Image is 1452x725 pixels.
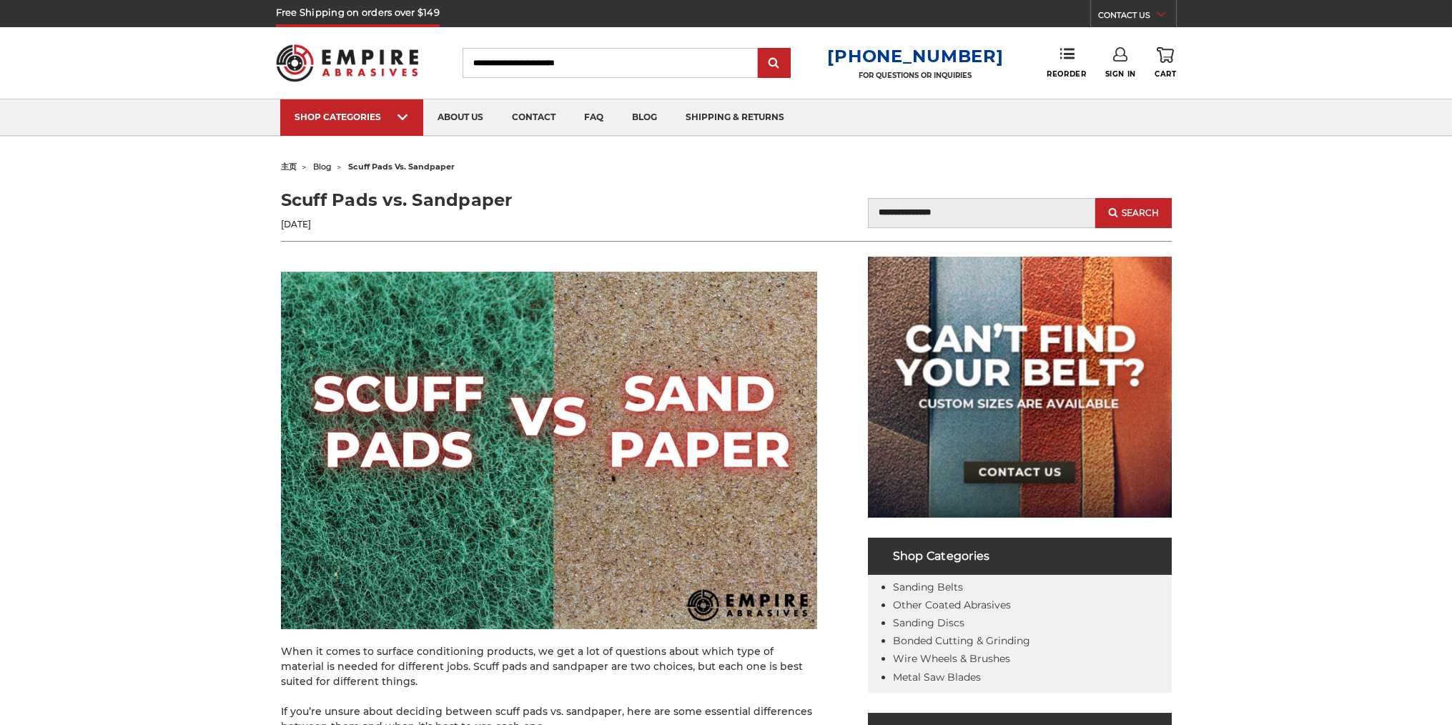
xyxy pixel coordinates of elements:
span: Reorder [1047,69,1086,79]
a: blog [313,162,332,172]
a: shipping & returns [671,99,799,136]
h1: Scuff Pads vs. Sandpaper [281,187,726,213]
p: [DATE] [281,218,726,231]
a: [PHONE_NUMBER] [827,46,1003,66]
img: promo banner for custom belts. [868,257,1172,518]
span: scuff pads vs. sandpaper [348,162,455,172]
input: Submit [760,49,789,78]
span: Cart [1155,69,1176,79]
a: CONTACT US [1098,7,1176,27]
p: When it comes to surface conditioning products, we get a lot of questions about which type of mat... [281,644,817,689]
span: Search [1122,208,1159,218]
div: SHOP CATEGORIES [295,112,409,122]
a: contact [498,99,570,136]
a: blog [618,99,671,136]
img: Empire Abrasives [276,35,419,91]
a: Wire Wheels & Brushes [893,652,1010,665]
p: FOR QUESTIONS OR INQUIRIES [827,71,1003,80]
a: Sanding Belts [893,581,963,593]
h4: Shop Categories [868,538,1172,575]
img: Scuff Pads vs. Sandpaper blog [281,272,817,629]
a: faq [570,99,618,136]
a: Sanding Discs [893,616,964,629]
a: Reorder [1047,47,1086,78]
span: Sign In [1105,69,1136,79]
a: Metal Saw Blades [893,671,981,684]
a: Cart [1155,47,1176,79]
a: about us [423,99,498,136]
a: Other Coated Abrasives [893,598,1011,611]
a: Bonded Cutting & Grinding [893,634,1030,647]
button: Search [1095,198,1171,228]
a: 主页 [281,162,297,172]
